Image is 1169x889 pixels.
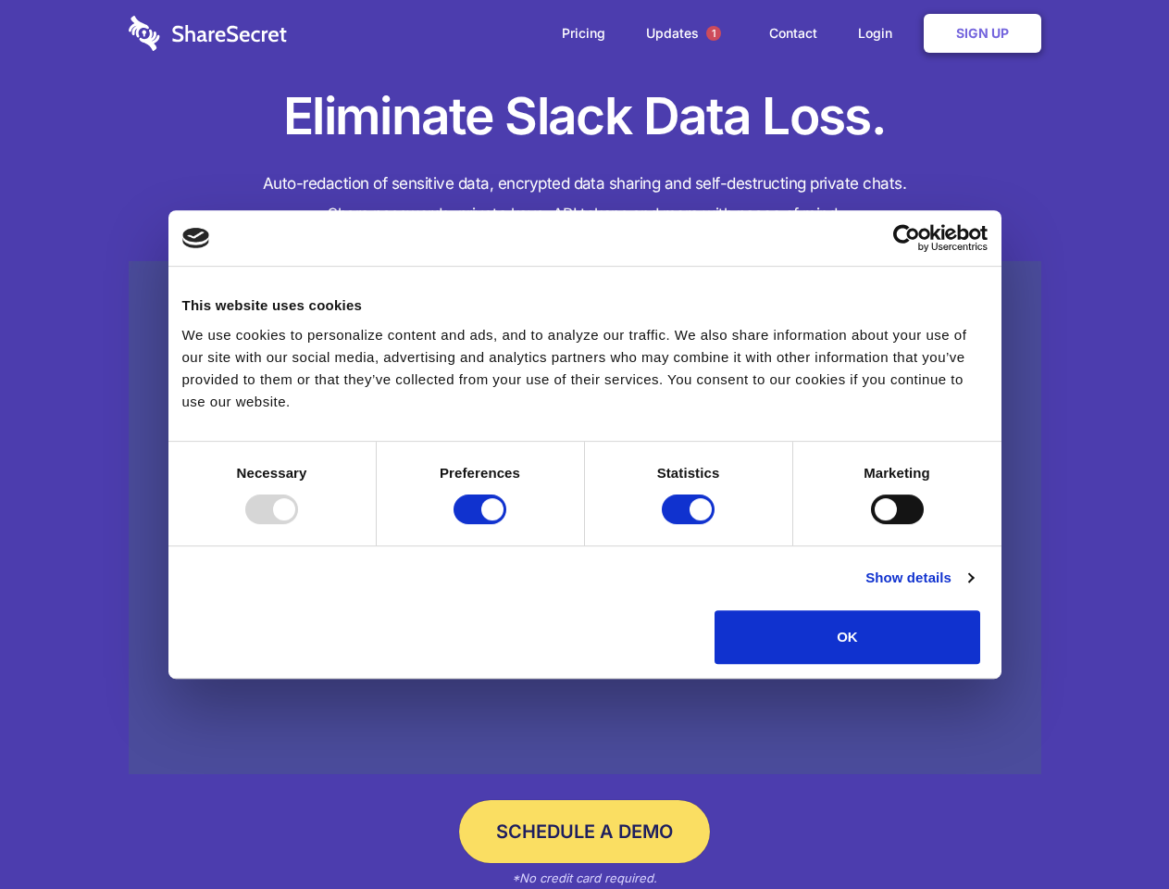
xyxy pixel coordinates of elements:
a: Schedule a Demo [459,800,710,863]
a: Show details [865,567,973,589]
div: We use cookies to personalize content and ads, and to analyze our traffic. We also share informat... [182,324,988,413]
a: Login [839,5,920,62]
h4: Auto-redaction of sensitive data, encrypted data sharing and self-destructing private chats. Shar... [129,169,1041,230]
strong: Necessary [237,465,307,481]
span: 1 [706,26,721,41]
strong: Statistics [657,465,720,481]
a: Usercentrics Cookiebot - opens in a new window [826,224,988,252]
a: Pricing [543,5,624,62]
a: Wistia video thumbnail [129,261,1041,775]
strong: Preferences [440,465,520,481]
button: OK [715,610,980,664]
em: *No credit card required. [512,870,657,885]
img: logo [182,228,210,248]
div: This website uses cookies [182,294,988,317]
a: Sign Up [924,14,1041,53]
a: Contact [751,5,836,62]
strong: Marketing [864,465,930,481]
img: logo-wordmark-white-trans-d4663122ce5f474addd5e946df7df03e33cb6a1c49d2221995e7729f52c070b2.svg [129,16,287,51]
h1: Eliminate Slack Data Loss. [129,83,1041,150]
